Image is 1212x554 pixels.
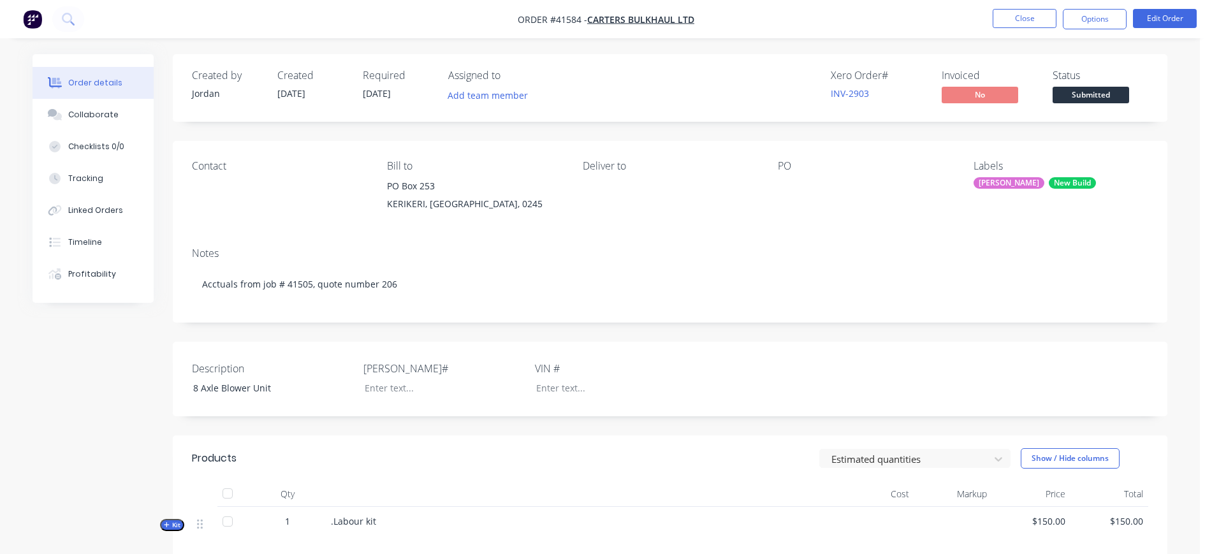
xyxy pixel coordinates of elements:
button: Order details [33,67,154,99]
label: Description [192,361,351,376]
div: Created [277,69,347,82]
label: [PERSON_NAME]# [363,361,523,376]
div: Total [1070,481,1149,507]
button: Checklists 0/0 [33,131,154,163]
div: Labels [974,160,1148,172]
div: Checklists 0/0 [68,141,124,152]
span: 1 [285,514,290,528]
div: Order details [68,77,122,89]
div: New Build [1049,177,1096,189]
div: Products [192,451,237,466]
button: Timeline [33,226,154,258]
button: Profitability [33,258,154,290]
div: PO Box 253 [387,177,562,195]
div: Markup [914,481,993,507]
span: .Labour kit [331,515,376,527]
div: Status [1053,69,1148,82]
span: $150.00 [997,514,1065,528]
button: Options [1063,9,1127,29]
label: VIN # [535,361,694,376]
div: Bill to [387,160,562,172]
div: 8 Axle Blower Unit [183,379,342,397]
div: KERIKERI, [GEOGRAPHIC_DATA], 0245 [387,195,562,213]
span: Kit [164,520,180,530]
div: Assigned to [448,69,576,82]
div: Notes [192,247,1148,259]
div: Qty [249,481,326,507]
button: Add team member [441,87,535,104]
div: Linked Orders [68,205,123,216]
div: Xero Order # [831,69,926,82]
img: Factory [23,10,42,29]
div: Cost [836,481,914,507]
button: Tracking [33,163,154,194]
span: Submitted [1053,87,1129,103]
span: Order #41584 - [518,13,587,26]
div: Created by [192,69,262,82]
span: No [942,87,1018,103]
a: INV-2903 [831,87,869,99]
div: Collaborate [68,109,119,120]
span: [DATE] [277,87,305,99]
div: Profitability [68,268,116,280]
div: [PERSON_NAME] [974,177,1044,189]
div: Contact [192,160,367,172]
button: Submitted [1053,87,1129,106]
a: Carters Bulkhaul Ltd [587,13,694,26]
button: Add team member [448,87,535,104]
div: PO [778,160,953,172]
button: Collaborate [33,99,154,131]
button: Edit Order [1133,9,1197,28]
button: Kit [160,519,184,531]
button: Linked Orders [33,194,154,226]
span: $150.00 [1076,514,1144,528]
div: Tracking [68,173,103,184]
button: Close [993,9,1056,28]
div: Deliver to [583,160,757,172]
button: Show / Hide columns [1021,448,1120,469]
div: Timeline [68,237,102,248]
div: Price [992,481,1070,507]
div: Acctuals from job # 41505, quote number 206 [192,265,1148,303]
div: PO Box 253KERIKERI, [GEOGRAPHIC_DATA], 0245 [387,177,562,218]
div: Required [363,69,433,82]
span: [DATE] [363,87,391,99]
div: Invoiced [942,69,1037,82]
div: Jordan [192,87,262,100]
